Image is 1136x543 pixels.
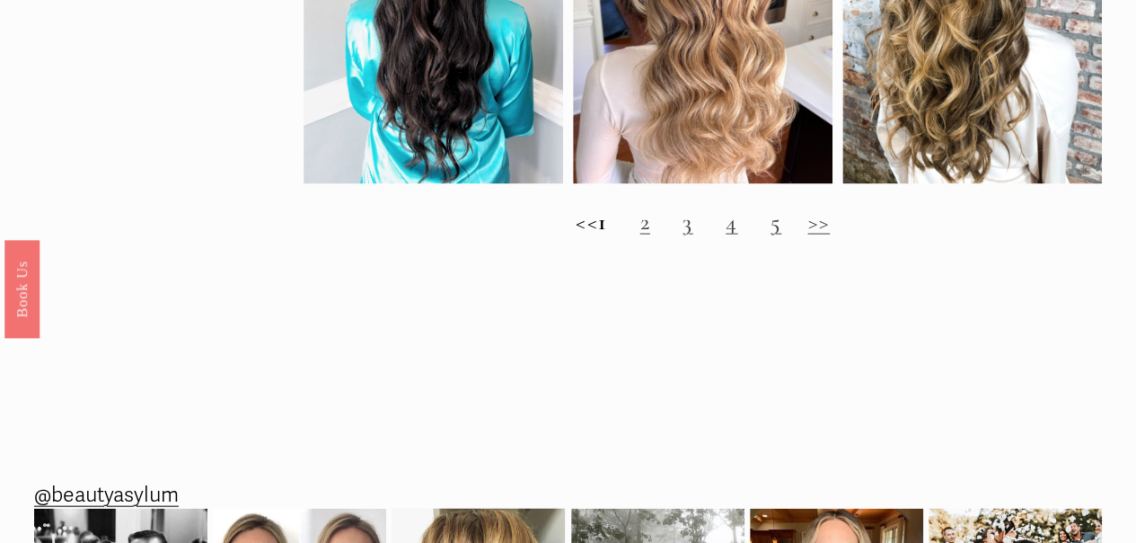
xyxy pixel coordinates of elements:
[34,476,179,514] a: @beautyasylum
[807,208,830,236] a: >>
[771,208,781,236] a: 5
[598,208,607,236] strong: 1
[4,240,40,338] a: Book Us
[726,208,737,236] a: 4
[639,208,649,236] a: 2
[304,209,1102,236] h2: <<
[682,208,692,236] a: 3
